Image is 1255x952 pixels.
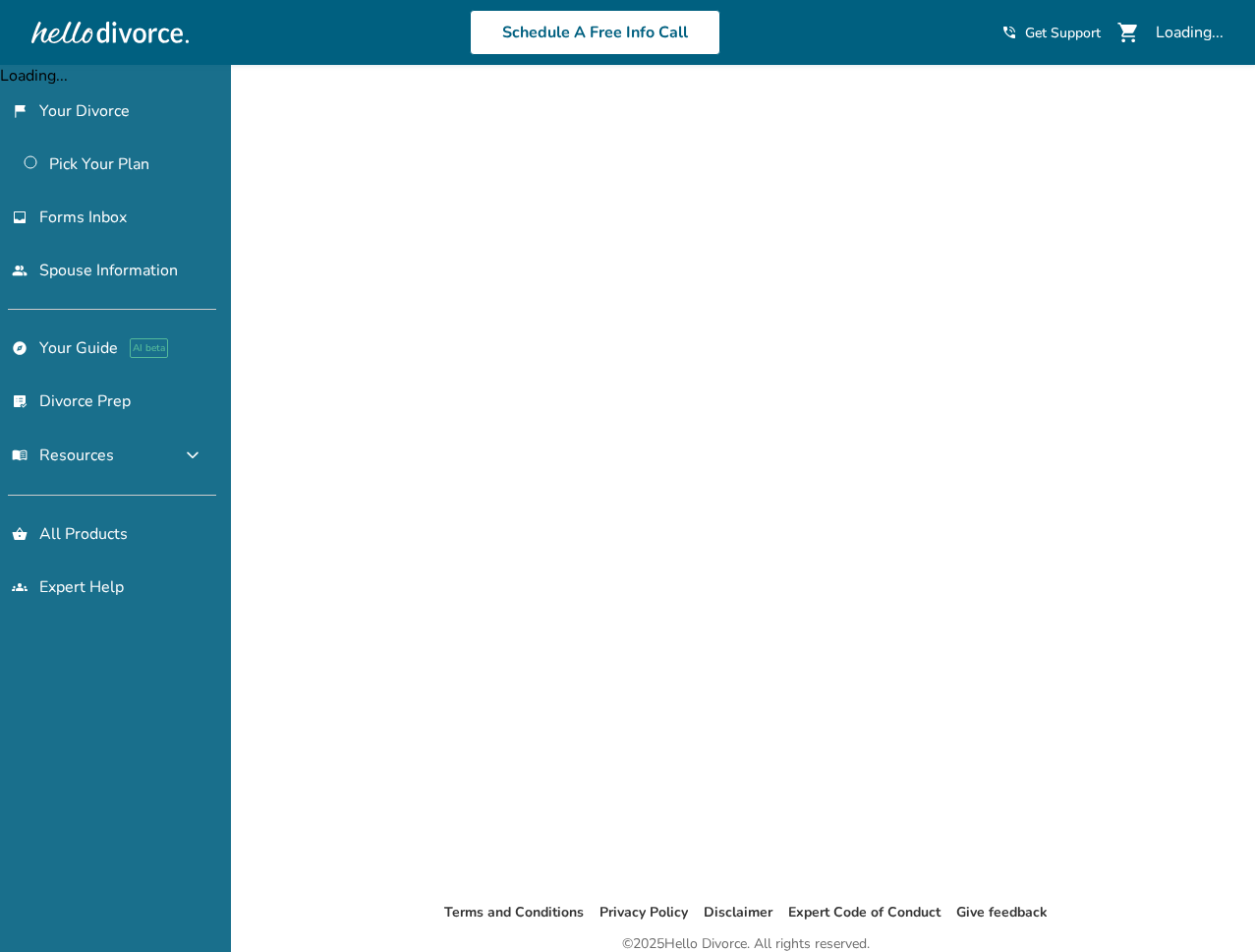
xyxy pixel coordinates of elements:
span: Get Support [1025,24,1101,42]
span: groups [12,579,28,595]
span: shopping_cart [1116,21,1140,44]
span: expand_more [181,444,204,467]
span: phone_in_talk [1001,25,1017,40]
span: explore [12,340,28,356]
li: Disclaimer [704,901,772,924]
a: Expert Code of Conduct [788,903,941,922]
span: inbox [12,209,28,225]
span: list_alt_check [12,393,28,409]
span: flag_2 [12,103,28,119]
span: shopping_basket [12,526,28,542]
span: Resources [12,445,114,466]
a: Privacy Policy [599,903,688,922]
div: Loading... [1156,22,1224,43]
a: Terms and Conditions [444,903,584,922]
li: Give feedback [956,901,1048,924]
a: phone_in_talkGet Support [1001,24,1101,42]
span: menu_book [12,447,28,463]
a: Schedule A Free Info Call [470,10,720,55]
span: AI beta [130,338,168,358]
span: Forms Inbox [39,207,127,228]
span: people [12,263,28,278]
